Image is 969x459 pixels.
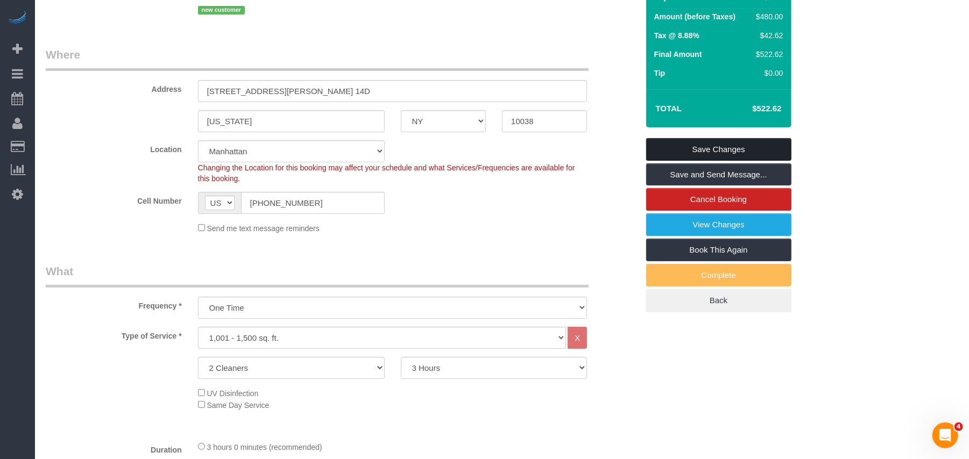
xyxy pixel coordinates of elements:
[654,30,699,41] label: Tax @ 8.88%
[6,11,28,26] img: Automaid Logo
[654,11,735,22] label: Amount (before Taxes)
[38,140,190,155] label: Location
[752,68,783,78] div: $0.00
[46,263,589,288] legend: What
[46,47,589,71] legend: Where
[241,192,385,214] input: Cell Number
[752,11,783,22] div: $480.00
[646,188,791,211] a: Cancel Booking
[198,110,385,132] input: City
[38,327,190,341] label: Type of Service *
[720,104,781,113] h4: $522.62
[646,213,791,236] a: View Changes
[207,224,320,233] span: Send me text message reminders
[752,49,783,60] div: $522.62
[654,68,666,78] label: Tip
[654,49,702,60] label: Final Amount
[646,163,791,186] a: Save and Send Message...
[646,138,791,161] a: Save Changes
[198,163,575,183] span: Changing the Location for this booking may affect your schedule and what Services/Frequencies are...
[207,443,322,451] span: 3 hours 0 minutes (recommended)
[646,239,791,261] a: Book This Again
[38,297,190,311] label: Frequency *
[38,192,190,206] label: Cell Number
[646,289,791,312] a: Back
[954,422,963,431] span: 4
[752,30,783,41] div: $42.62
[932,422,958,448] iframe: Intercom live chat
[38,80,190,95] label: Address
[207,389,259,398] span: UV Disinfection
[502,110,587,132] input: Zip Code
[207,401,270,410] span: Same Day Service
[198,6,245,15] span: new customer
[656,104,682,113] strong: Total
[38,441,190,455] label: Duration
